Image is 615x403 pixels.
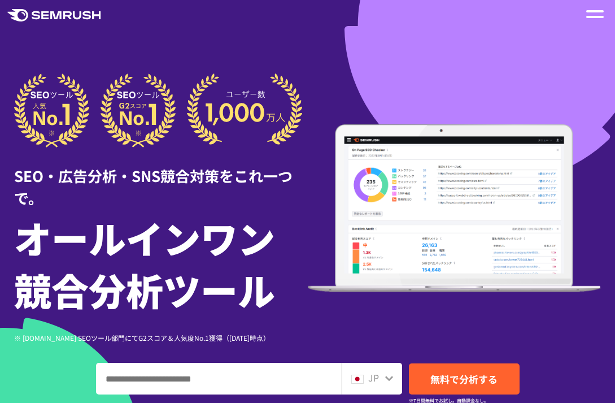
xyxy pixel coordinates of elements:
[97,363,341,394] input: ドメイン、キーワードまたはURLを入力してください
[14,148,308,209] div: SEO・広告分析・SNS競合対策をこれ一つで。
[14,332,308,343] div: ※ [DOMAIN_NAME] SEOツール部門にてG2スコア＆人気度No.1獲得（[DATE]時点）
[409,363,520,395] a: 無料で分析する
[430,372,498,386] span: 無料で分析する
[368,371,379,384] span: JP
[14,211,308,315] h1: オールインワン 競合分析ツール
